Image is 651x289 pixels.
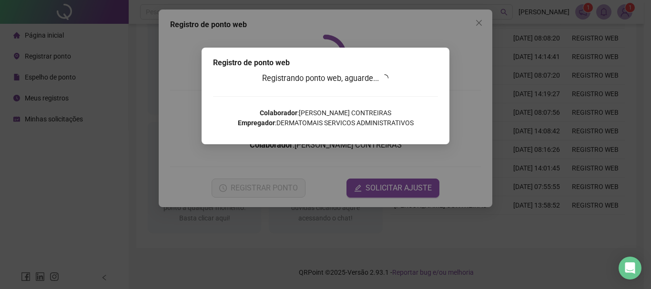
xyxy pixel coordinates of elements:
span: loading [380,73,390,83]
p: : [PERSON_NAME] CONTREIRAS : DERMATOMAIS SERVICOS ADMINISTRATIVOS [213,108,438,128]
div: Registro de ponto web [213,57,438,69]
h3: Registrando ponto web, aguarde... [213,72,438,85]
strong: Empregador [238,119,275,127]
div: Open Intercom Messenger [619,257,641,279]
strong: Colaborador [260,109,297,117]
